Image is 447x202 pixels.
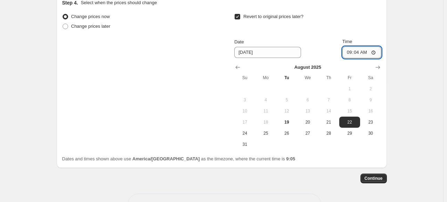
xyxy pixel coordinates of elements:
[233,62,243,72] button: Show previous month, July 2025
[342,47,381,58] input: 12:00
[279,97,294,103] span: 5
[339,128,360,139] button: Friday August 29 2025
[234,39,244,44] span: Date
[258,75,274,81] span: Mo
[297,106,318,117] button: Wednesday August 13 2025
[234,106,255,117] button: Sunday August 10 2025
[234,128,255,139] button: Sunday August 24 2025
[279,108,294,114] span: 12
[255,72,276,83] th: Monday
[297,128,318,139] button: Wednesday August 27 2025
[318,72,339,83] th: Thursday
[373,62,383,72] button: Show next month, September 2025
[237,75,252,81] span: Su
[276,117,297,128] button: Today Tuesday August 19 2025
[300,97,315,103] span: 6
[258,97,274,103] span: 4
[360,106,381,117] button: Saturday August 16 2025
[318,106,339,117] button: Thursday August 14 2025
[276,94,297,106] button: Tuesday August 5 2025
[132,156,200,161] b: America/[GEOGRAPHIC_DATA]
[360,174,387,183] button: Continue
[237,108,252,114] span: 10
[342,86,357,92] span: 1
[318,128,339,139] button: Thursday August 28 2025
[363,108,378,114] span: 16
[321,75,336,81] span: Th
[297,117,318,128] button: Wednesday August 20 2025
[258,119,274,125] span: 18
[237,119,252,125] span: 17
[300,108,315,114] span: 13
[363,86,378,92] span: 2
[339,117,360,128] button: Friday August 22 2025
[339,106,360,117] button: Friday August 15 2025
[234,47,301,58] input: 8/19/2025
[276,128,297,139] button: Tuesday August 26 2025
[234,117,255,128] button: Sunday August 17 2025
[71,14,110,19] span: Change prices now
[342,108,357,114] span: 15
[279,131,294,136] span: 26
[363,131,378,136] span: 30
[237,97,252,103] span: 3
[321,119,336,125] span: 21
[339,83,360,94] button: Friday August 1 2025
[297,72,318,83] th: Wednesday
[342,119,357,125] span: 22
[363,119,378,125] span: 23
[363,97,378,103] span: 9
[243,14,303,19] span: Revert to original prices later?
[342,39,352,44] span: Time
[342,97,357,103] span: 8
[234,139,255,150] button: Sunday August 31 2025
[300,131,315,136] span: 27
[300,119,315,125] span: 20
[276,72,297,83] th: Tuesday
[342,75,357,81] span: Fr
[279,75,294,81] span: Tu
[62,156,295,161] span: Dates and times shown above use as the timezone, where the current time is
[321,108,336,114] span: 14
[360,83,381,94] button: Saturday August 2 2025
[276,106,297,117] button: Tuesday August 12 2025
[342,131,357,136] span: 29
[71,24,111,29] span: Change prices later
[255,128,276,139] button: Monday August 25 2025
[360,94,381,106] button: Saturday August 9 2025
[234,72,255,83] th: Sunday
[297,94,318,106] button: Wednesday August 6 2025
[339,94,360,106] button: Friday August 8 2025
[237,142,252,147] span: 31
[318,94,339,106] button: Thursday August 7 2025
[300,75,315,81] span: We
[255,106,276,117] button: Monday August 11 2025
[286,156,295,161] b: 9:05
[255,94,276,106] button: Monday August 4 2025
[318,117,339,128] button: Thursday August 21 2025
[234,94,255,106] button: Sunday August 3 2025
[321,131,336,136] span: 28
[258,131,274,136] span: 25
[321,97,336,103] span: 7
[360,72,381,83] th: Saturday
[339,72,360,83] th: Friday
[360,128,381,139] button: Saturday August 30 2025
[365,176,383,181] span: Continue
[363,75,378,81] span: Sa
[360,117,381,128] button: Saturday August 23 2025
[255,117,276,128] button: Monday August 18 2025
[279,119,294,125] span: 19
[237,131,252,136] span: 24
[258,108,274,114] span: 11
